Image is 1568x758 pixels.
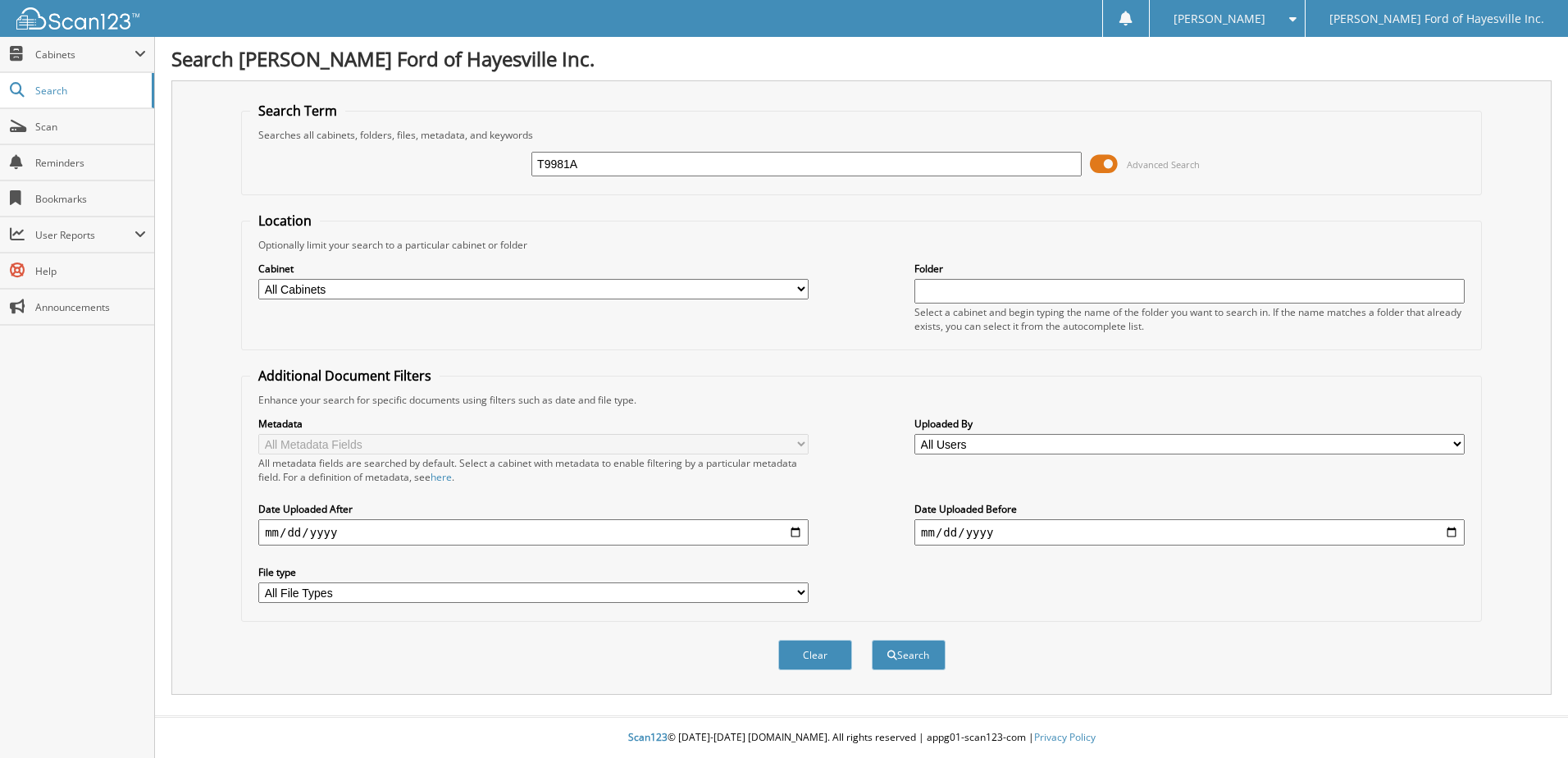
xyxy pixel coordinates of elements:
div: © [DATE]-[DATE] [DOMAIN_NAME]. All rights reserved | appg01-scan123-com | [155,718,1568,758]
span: Reminders [35,156,146,170]
span: User Reports [35,228,134,242]
span: Announcements [35,300,146,314]
iframe: Chat Widget [1486,679,1568,758]
span: [PERSON_NAME] Ford of Hayesville Inc. [1329,14,1544,24]
span: Help [35,264,146,278]
div: Enhance your search for specific documents using filters such as date and file type. [250,393,1473,407]
label: Cabinet [258,262,809,276]
legend: Location [250,212,320,230]
span: [PERSON_NAME] [1174,14,1265,24]
span: Scan [35,120,146,134]
button: Clear [778,640,852,670]
label: Date Uploaded Before [914,502,1465,516]
div: Select a cabinet and begin typing the name of the folder you want to search in. If the name match... [914,305,1465,333]
label: Date Uploaded After [258,502,809,516]
img: scan123-logo-white.svg [16,7,139,30]
legend: Additional Document Filters [250,367,440,385]
button: Search [872,640,946,670]
span: Scan123 [628,730,668,744]
label: Folder [914,262,1465,276]
span: Advanced Search [1127,158,1200,171]
div: All metadata fields are searched by default. Select a cabinet with metadata to enable filtering b... [258,456,809,484]
label: Metadata [258,417,809,431]
legend: Search Term [250,102,345,120]
label: File type [258,565,809,579]
h1: Search [PERSON_NAME] Ford of Hayesville Inc. [171,45,1552,72]
a: here [431,470,452,484]
input: end [914,519,1465,546]
span: Bookmarks [35,192,146,206]
span: Search [35,84,144,98]
div: Optionally limit your search to a particular cabinet or folder [250,238,1473,252]
div: Searches all cabinets, folders, files, metadata, and keywords [250,128,1473,142]
span: Cabinets [35,48,134,62]
a: Privacy Policy [1034,730,1096,744]
label: Uploaded By [914,417,1465,431]
input: start [258,519,809,546]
